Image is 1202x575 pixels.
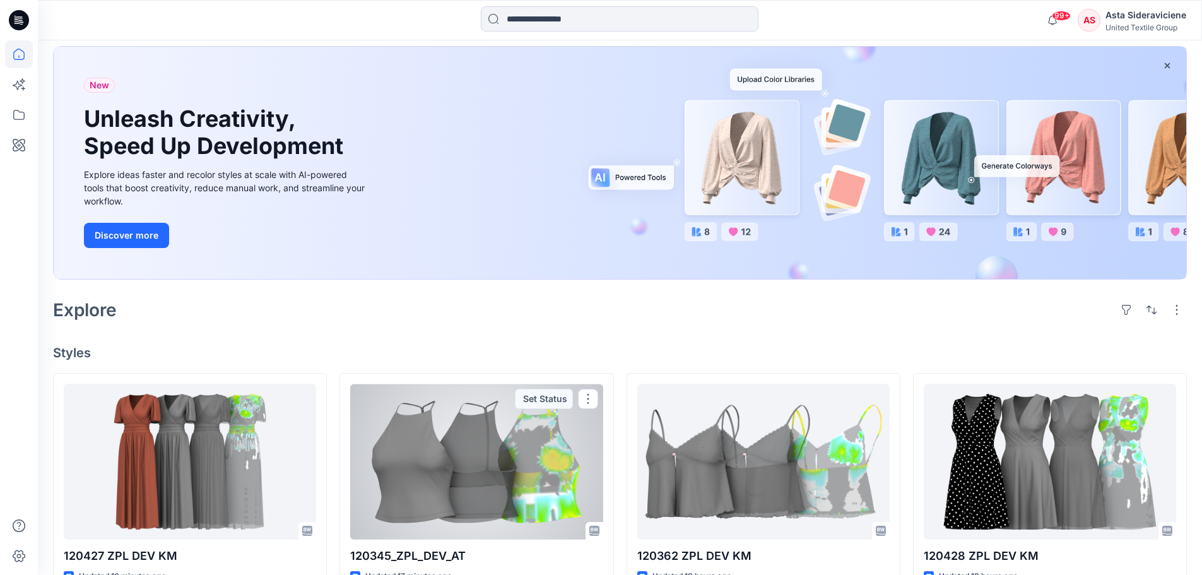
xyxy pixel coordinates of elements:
p: 120428 ZPL DEV KM [924,547,1176,565]
div: AS [1078,9,1100,32]
div: Asta Sideraviciene [1105,8,1186,23]
a: Discover more [84,223,368,248]
a: 120427 ZPL DEV KM [64,384,316,540]
a: 120345_ZPL_DEV_AT [350,384,603,540]
span: 99+ [1052,11,1071,21]
span: New [90,78,109,93]
h1: Unleash Creativity, Speed Up Development [84,105,349,160]
p: 120345_ZPL_DEV_AT [350,547,603,565]
div: Explore ideas faster and recolor styles at scale with AI-powered tools that boost creativity, red... [84,168,368,208]
a: 120428 ZPL DEV KM [924,384,1176,540]
p: 120427 ZPL DEV KM [64,547,316,565]
h2: Explore [53,300,117,320]
p: 120362 ZPL DEV KM [637,547,890,565]
h4: Styles [53,345,1187,360]
button: Discover more [84,223,169,248]
div: United Textile Group [1105,23,1186,32]
a: 120362 ZPL DEV KM [637,384,890,540]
